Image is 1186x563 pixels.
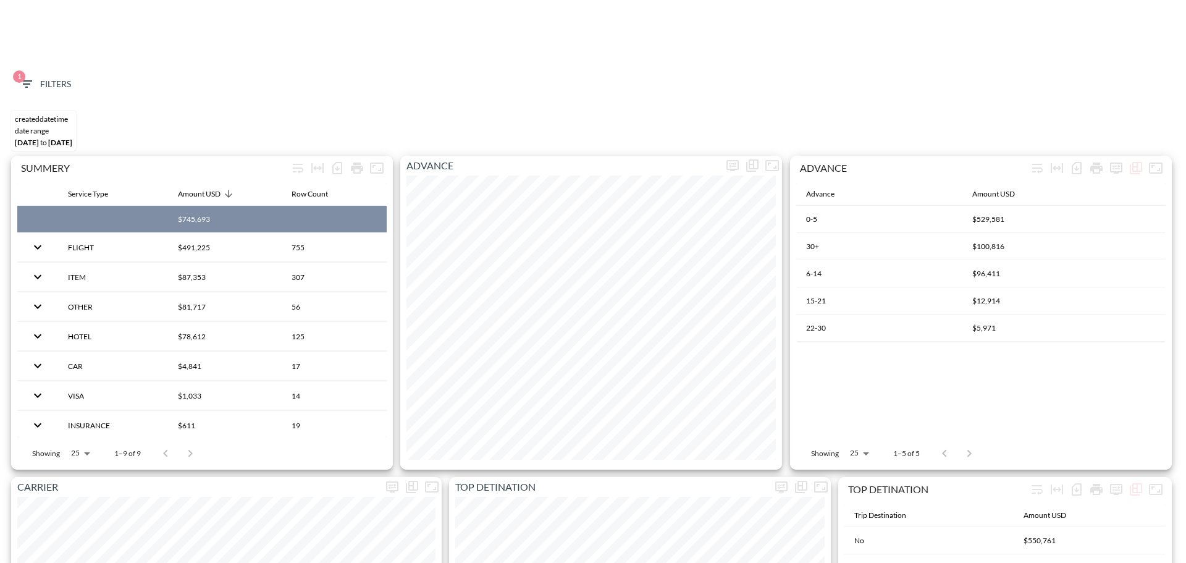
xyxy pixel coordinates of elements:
th: ITEM [58,263,168,292]
p: ADVANCE [400,158,723,173]
span: Row Count [292,187,344,201]
span: Service Type [68,187,124,201]
th: 125 [282,322,387,351]
p: Showing [32,448,60,459]
th: 755 [282,233,387,262]
div: Amount USD [1024,508,1066,523]
div: 25 [844,445,873,461]
th: $5,971 [962,315,1166,342]
span: Advance [806,187,851,201]
span: Display settings [772,477,791,497]
button: expand row [27,385,48,406]
th: 22-30 [796,315,962,342]
button: expand row [27,355,48,376]
th: 14 [282,381,387,410]
span: Display settings [1106,158,1126,178]
th: $550,761 [1014,527,1166,554]
th: $12,914 [962,287,1166,315]
th: $611 [168,411,282,440]
th: 19 [282,411,387,440]
div: Show chart as table [402,477,422,497]
p: 1–9 of 9 [114,448,141,459]
span: [DATE] [DATE] [15,138,72,147]
div: Show chart as table [1126,158,1146,178]
button: Fullscreen [762,156,782,176]
th: 30+ [796,233,962,260]
th: 15-21 [796,287,962,315]
div: Number of rows selected for download: 9 [327,158,347,178]
div: Amount USD [178,187,221,201]
div: Print [347,158,367,178]
th: $96,411 [962,260,1166,287]
div: SUMMERY [21,162,288,174]
div: Show chart as table [791,477,811,497]
button: expand row [27,415,48,436]
th: $4,841 [168,352,282,381]
th: 6-14 [796,260,962,287]
div: CREATEDDATETIME [15,114,72,124]
button: expand row [27,296,48,317]
div: Row Count [292,187,328,201]
span: Amount USD [178,187,237,201]
div: Toggle table layout between fixed and auto (default: auto) [1047,158,1067,178]
th: HOTEL [58,322,168,351]
th: $78,612 [168,322,282,351]
div: Print [1087,158,1106,178]
th: $1,033 [168,381,282,410]
button: more [772,477,791,497]
div: 25 [65,445,95,461]
p: CARRIER [11,480,382,494]
th: No [844,527,1014,554]
div: Trip Destination [854,508,906,523]
div: TOP DETINATION [848,483,1027,495]
button: more [1106,480,1126,499]
th: 17 [282,352,387,381]
div: Service Type [68,187,108,201]
th: $529,581 [962,206,1166,233]
div: Toggle table layout between fixed and auto (default: auto) [1047,480,1067,499]
button: expand row [27,326,48,347]
div: Advance [806,187,835,201]
th: CAR [58,352,168,381]
button: expand row [27,266,48,287]
th: $87,353 [168,263,282,292]
span: Display settings [382,477,402,497]
th: 307 [282,263,387,292]
div: Show chart as table [1126,480,1146,499]
div: Wrap text [288,158,308,178]
button: Fullscreen [811,477,831,497]
th: OTHER [58,292,168,321]
span: Amount USD [1024,508,1082,523]
th: INSURANCE [58,411,168,440]
th: $100,816 [962,233,1166,260]
button: more [1106,158,1126,178]
th: $491,225 [168,233,282,262]
th: 56 [282,292,387,321]
div: Amount USD [972,187,1015,201]
th: 0-5 [796,206,962,233]
th: $745,693 [168,206,282,233]
th: $81,717 [168,292,282,321]
span: 1 [13,70,25,83]
p: 1–5 of 5 [893,448,920,459]
div: Toggle table layout between fixed and auto (default: auto) [308,158,327,178]
span: Amount USD [972,187,1031,201]
span: Display settings [723,156,742,176]
button: Fullscreen [422,477,442,497]
button: 1Filters [14,73,76,96]
button: Fullscreen [1146,158,1166,178]
button: Fullscreen [367,158,387,178]
span: Display settings [1106,480,1126,499]
p: Showing [811,448,839,459]
p: TOP DETINATION [449,480,772,494]
div: Wrap text [1027,480,1047,499]
div: ADVANCE [800,162,1027,174]
span: Filters [19,77,71,92]
div: DATE RANGE [15,126,72,135]
th: FLIGHT [58,233,168,262]
div: Wrap text [1027,158,1047,178]
th: VISA [58,381,168,410]
div: Show chart as table [742,156,762,176]
button: Fullscreen [1146,480,1166,499]
button: expand row [27,237,48,258]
